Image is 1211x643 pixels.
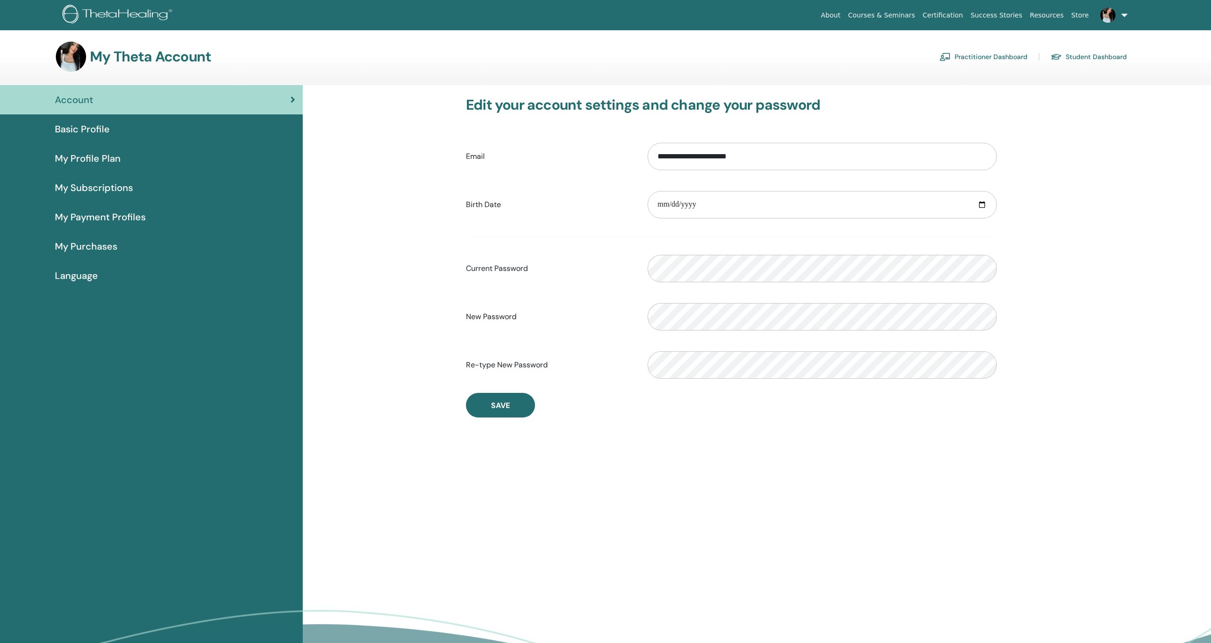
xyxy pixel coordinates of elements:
[459,356,641,374] label: Re-type New Password
[1051,53,1062,61] img: graduation-cap.svg
[1051,49,1127,64] a: Student Dashboard
[817,7,844,24] a: About
[1026,7,1068,24] a: Resources
[844,7,919,24] a: Courses & Seminars
[491,400,510,410] span: Save
[459,148,641,165] label: Email
[459,196,641,214] label: Birth Date
[939,49,1027,64] a: Practitioner Dashboard
[55,181,133,195] span: My Subscriptions
[939,52,951,61] img: chalkboard-teacher.svg
[55,239,117,253] span: My Purchases
[55,269,98,283] span: Language
[55,210,146,224] span: My Payment Profiles
[459,308,641,326] label: New Password
[967,7,1026,24] a: Success Stories
[459,260,641,278] label: Current Password
[55,151,121,165] span: My Profile Plan
[62,5,176,26] img: logo.png
[90,48,211,65] h3: My Theta Account
[466,96,997,113] h3: Edit your account settings and change your password
[55,93,93,107] span: Account
[466,393,535,417] button: Save
[56,42,86,72] img: default.jpg
[55,122,110,136] span: Basic Profile
[1100,8,1115,23] img: default.jpg
[919,7,966,24] a: Certification
[1068,7,1093,24] a: Store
